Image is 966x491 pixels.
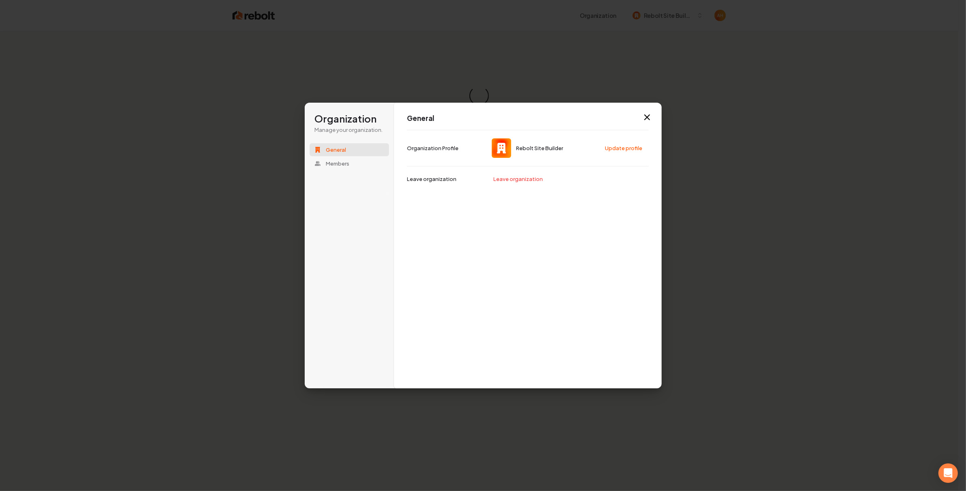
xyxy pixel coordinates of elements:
[326,146,346,153] span: General
[492,138,511,158] img: Rebolt Site Builder
[489,173,548,185] button: Leave organization
[601,142,647,154] button: Update profile
[516,144,563,152] span: Rebolt Site Builder
[407,114,649,123] h1: General
[407,144,458,152] p: Organization Profile
[326,160,349,167] span: Members
[314,126,384,134] p: Manage your organization.
[314,112,384,125] h1: Organization
[407,175,456,183] p: Leave organization
[310,143,389,156] button: General
[310,157,389,170] button: Members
